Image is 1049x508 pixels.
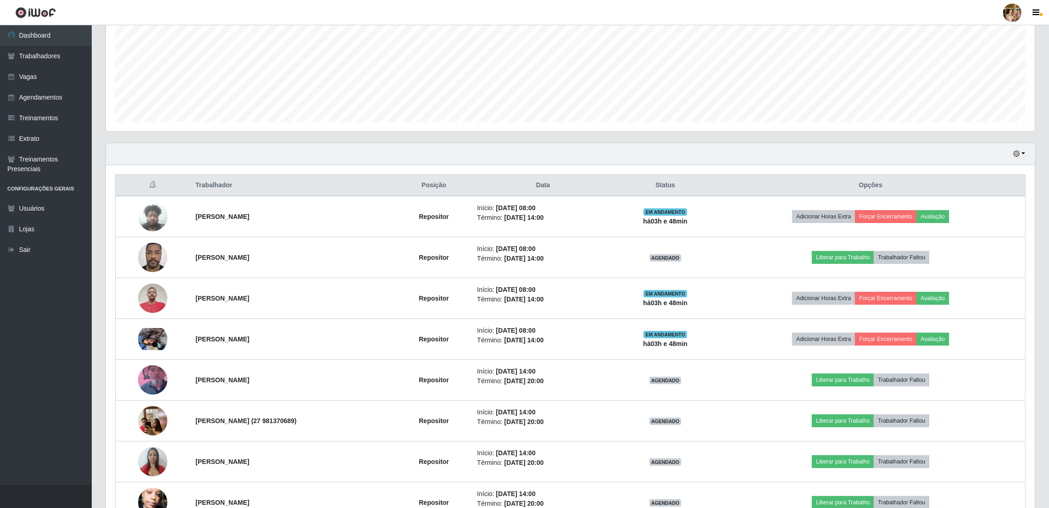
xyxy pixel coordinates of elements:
[396,175,472,196] th: Posição
[477,448,609,458] li: Início:
[812,374,874,386] button: Liberar para Trabalho
[419,335,449,343] strong: Repositor
[496,245,535,252] time: [DATE] 08:00
[477,367,609,376] li: Início:
[138,328,167,350] img: 1753479278422.jpeg
[477,326,609,335] li: Início:
[504,377,544,385] time: [DATE] 20:00
[138,354,167,406] img: 1752090635186.jpeg
[477,335,609,345] li: Término:
[649,499,682,507] span: AGENDADO
[812,251,874,264] button: Liberar para Trabalho
[716,175,1025,196] th: Opções
[195,254,249,261] strong: [PERSON_NAME]
[504,418,544,425] time: [DATE] 20:00
[477,408,609,417] li: Início:
[419,499,449,506] strong: Repositor
[874,374,929,386] button: Trabalhador Faltou
[419,295,449,302] strong: Repositor
[644,290,687,297] span: EM ANDAMENTO
[643,299,688,307] strong: há 03 h e 48 min
[504,459,544,466] time: [DATE] 20:00
[496,368,535,375] time: [DATE] 14:00
[644,331,687,338] span: EM ANDAMENTO
[195,295,249,302] strong: [PERSON_NAME]
[644,208,687,216] span: EM ANDAMENTO
[195,335,249,343] strong: [PERSON_NAME]
[792,210,855,223] button: Adicionar Horas Extra
[477,417,609,427] li: Término:
[419,376,449,384] strong: Repositor
[195,458,249,465] strong: [PERSON_NAME]
[138,279,167,318] img: 1752325710297.jpeg
[504,336,544,344] time: [DATE] 14:00
[812,455,874,468] button: Liberar para Trabalho
[504,500,544,507] time: [DATE] 20:00
[496,408,535,416] time: [DATE] 14:00
[874,251,929,264] button: Trabalhador Faltou
[15,7,56,18] img: CoreUI Logo
[138,197,167,236] img: 1748622275930.jpeg
[419,213,449,220] strong: Repositor
[649,458,682,466] span: AGENDADO
[190,175,396,196] th: Trabalhador
[615,175,716,196] th: Status
[496,286,535,293] time: [DATE] 08:00
[195,417,296,424] strong: [PERSON_NAME] (27 981370689)
[916,292,949,305] button: Avaliação
[792,333,855,346] button: Adicionar Horas Extra
[138,401,167,440] img: 1753832267951.jpeg
[419,417,449,424] strong: Repositor
[504,214,544,221] time: [DATE] 14:00
[477,244,609,254] li: Início:
[855,292,916,305] button: Forçar Encerramento
[477,203,609,213] li: Início:
[855,210,916,223] button: Forçar Encerramento
[649,254,682,262] span: AGENDADO
[477,213,609,223] li: Término:
[472,175,614,196] th: Data
[477,489,609,499] li: Início:
[195,376,249,384] strong: [PERSON_NAME]
[477,254,609,263] li: Término:
[419,458,449,465] strong: Repositor
[649,418,682,425] span: AGENDADO
[916,333,949,346] button: Avaliação
[195,213,249,220] strong: [PERSON_NAME]
[643,218,688,225] strong: há 03 h e 48 min
[855,333,916,346] button: Forçar Encerramento
[138,238,167,277] img: 1752284060754.jpeg
[496,449,535,457] time: [DATE] 14:00
[874,414,929,427] button: Trabalhador Faltou
[649,377,682,384] span: AGENDADO
[477,376,609,386] li: Término:
[496,327,535,334] time: [DATE] 08:00
[496,490,535,497] time: [DATE] 14:00
[504,255,544,262] time: [DATE] 14:00
[643,340,688,347] strong: há 03 h e 48 min
[874,455,929,468] button: Trabalhador Faltou
[477,295,609,304] li: Término:
[812,414,874,427] button: Liberar para Trabalho
[477,285,609,295] li: Início:
[504,296,544,303] time: [DATE] 14:00
[916,210,949,223] button: Avaliação
[138,442,167,481] img: 1753374909353.jpeg
[792,292,855,305] button: Adicionar Horas Extra
[419,254,449,261] strong: Repositor
[496,204,535,212] time: [DATE] 08:00
[195,499,249,506] strong: [PERSON_NAME]
[477,458,609,468] li: Término:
